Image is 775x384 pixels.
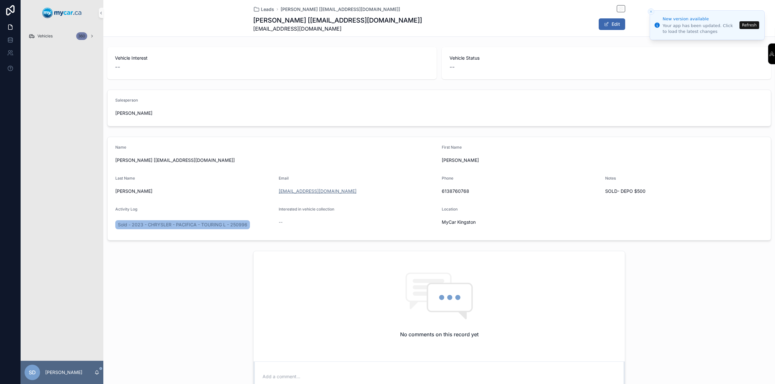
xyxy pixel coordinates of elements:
a: [PERSON_NAME] [[EMAIL_ADDRESS][DOMAIN_NAME]] [281,6,400,13]
h1: [PERSON_NAME] [[EMAIL_ADDRESS][DOMAIN_NAME]] [253,16,422,25]
span: Vehicles [37,34,53,39]
span: Vehicle Interest [115,55,429,61]
span: First Name [442,145,462,150]
span: Activity Log [115,207,137,212]
a: Vehicles360 [25,30,99,42]
span: SD [29,369,36,376]
span: Salesperson [115,98,138,103]
p: [PERSON_NAME] [45,369,82,376]
a: Leads [253,6,274,13]
span: Vehicle Status [449,55,763,61]
span: [PERSON_NAME] [115,110,152,116]
button: Refresh [739,21,759,29]
span: Name [115,145,126,150]
span: Sold - 2023 - CHRYSLER - PACIFICA - TOURING L - 250996 [118,222,247,228]
button: Close toast [648,8,654,15]
span: [PERSON_NAME] [[EMAIL_ADDRESS][DOMAIN_NAME]] [115,157,437,163]
span: Email [279,176,289,181]
span: -- [449,63,455,72]
div: 360 [76,32,87,40]
span: -- [115,63,120,72]
button: Edit [599,18,625,30]
span: SOLD- DEPO $500 [605,188,763,194]
a: Sold - 2023 - CHRYSLER - PACIFICA - TOURING L - 250996 [115,220,250,229]
img: App logo [42,8,82,18]
div: scrollable content [21,26,103,50]
span: [PERSON_NAME] [442,157,763,163]
span: Location [442,207,458,212]
span: MyCar Kingston [442,219,476,225]
span: Notes [605,176,616,181]
span: Interested in vehicle collection [279,207,334,212]
span: -- [279,219,283,225]
span: 6138760768 [442,188,600,194]
span: [PERSON_NAME] [115,188,274,194]
span: Leads [261,6,274,13]
span: Phone [442,176,453,181]
span: [EMAIL_ADDRESS][DOMAIN_NAME] [253,25,422,33]
span: Last Name [115,176,135,181]
div: New version available [663,16,738,22]
h2: No comments on this record yet [400,330,479,338]
a: [EMAIL_ADDRESS][DOMAIN_NAME] [279,188,356,194]
div: Your app has been updated. Click to load the latest changes [663,23,738,34]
